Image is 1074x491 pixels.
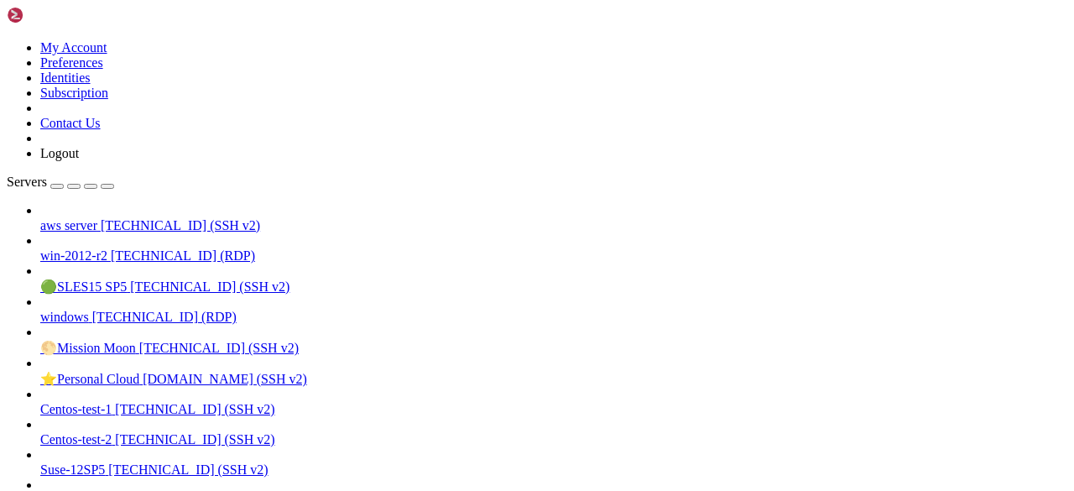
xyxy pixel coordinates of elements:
a: Identities [40,71,91,85]
span: 🟢SLES15 SP5 [40,279,127,294]
span: aws server [40,218,97,232]
span: [TECHNICAL_ID] (SSH v2) [108,462,268,477]
li: windows [TECHNICAL_ID] (RDP) [40,295,1067,325]
a: Contact Us [40,116,101,130]
a: ⭐Personal Cloud [DOMAIN_NAME] (SSH v2) [40,371,1067,387]
span: Suse-12SP5 [40,462,105,477]
li: Centos-test-1 [TECHNICAL_ID] (SSH v2) [40,387,1067,417]
img: Shellngn [7,7,103,24]
span: Centos-test-1 [40,402,112,416]
li: aws server [TECHNICAL_ID] (SSH v2) [40,203,1067,233]
a: Suse-12SP5 [TECHNICAL_ID] (SSH v2) [40,462,1067,478]
a: aws server [TECHNICAL_ID] (SSH v2) [40,218,1067,233]
a: Servers [7,175,114,189]
li: 🌕Mission Moon [TECHNICAL_ID] (SSH v2) [40,325,1067,356]
span: Servers [7,175,47,189]
a: 🌕Mission Moon [TECHNICAL_ID] (SSH v2) [40,340,1067,356]
a: 🟢SLES15 SP5 [TECHNICAL_ID] (SSH v2) [40,279,1067,295]
span: win-2012-r2 [40,248,107,263]
span: [TECHNICAL_ID] (SSH v2) [101,218,260,232]
li: 🟢SLES15 SP5 [TECHNICAL_ID] (SSH v2) [40,264,1067,295]
a: Centos-test-2 [TECHNICAL_ID] (SSH v2) [40,432,1067,447]
span: [TECHNICAL_ID] (SSH v2) [139,341,299,355]
span: Centos-test-2 [40,432,112,447]
span: [TECHNICAL_ID] (RDP) [111,248,255,263]
a: Centos-test-1 [TECHNICAL_ID] (SSH v2) [40,402,1067,417]
a: win-2012-r2 [TECHNICAL_ID] (RDP) [40,248,1067,264]
li: Suse-12SP5 [TECHNICAL_ID] (SSH v2) [40,447,1067,478]
span: ⭐Personal Cloud [40,372,139,386]
span: [TECHNICAL_ID] (SSH v2) [115,432,274,447]
span: windows [40,310,89,324]
span: [TECHNICAL_ID] (RDP) [92,310,237,324]
span: [DOMAIN_NAME] (SSH v2) [143,372,307,386]
a: Logout [40,146,79,160]
span: 🌕Mission Moon [40,341,136,355]
a: Subscription [40,86,108,100]
span: [TECHNICAL_ID] (SSH v2) [115,402,274,416]
a: windows [TECHNICAL_ID] (RDP) [40,310,1067,325]
a: Preferences [40,55,103,70]
li: Centos-test-2 [TECHNICAL_ID] (SSH v2) [40,417,1067,447]
span: [TECHNICAL_ID] (SSH v2) [130,279,289,294]
li: ⭐Personal Cloud [DOMAIN_NAME] (SSH v2) [40,356,1067,387]
a: My Account [40,40,107,55]
li: win-2012-r2 [TECHNICAL_ID] (RDP) [40,233,1067,264]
